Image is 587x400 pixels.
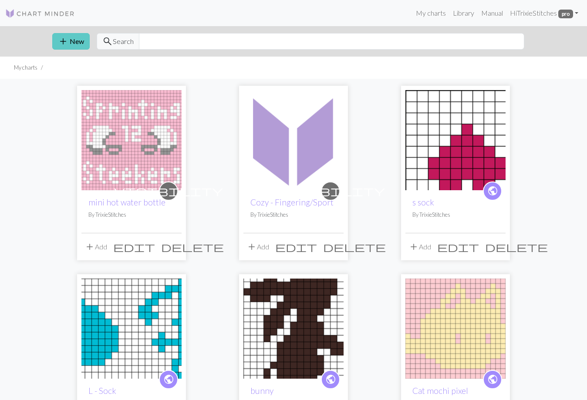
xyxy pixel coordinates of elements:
[14,64,37,72] li: My charts
[412,211,499,219] p: By TrixieStitches
[275,241,317,253] span: edit
[81,323,182,332] a: L - Sock
[483,370,502,389] a: public
[250,197,334,207] a: Cozy - Fingering/Sport
[323,241,386,253] span: delete
[243,90,344,190] img: Cozy - Fingering/Sport
[408,241,419,253] span: add
[114,184,223,198] span: visibility
[321,370,340,389] a: public
[110,239,158,255] button: Edit
[412,386,468,396] a: Cat mochi pixel
[320,239,389,255] button: Delete
[487,373,498,386] span: public
[161,241,224,253] span: delete
[405,239,434,255] button: Add
[81,279,182,379] img: L - Sock
[113,242,155,252] i: Edit
[405,135,506,143] a: s sock
[482,239,551,255] button: Delete
[84,241,95,253] span: add
[325,373,336,386] span: public
[102,35,113,47] span: search
[412,197,434,207] a: s sock
[434,239,482,255] button: Edit
[88,211,175,219] p: By TrixieStitches
[81,90,182,190] img: mini hot water bottle
[558,10,573,18] span: pro
[478,4,506,22] a: Manual
[250,386,273,396] a: bunny
[325,371,336,388] i: public
[163,371,174,388] i: public
[243,135,344,143] a: Cozy - Fingering/Sport
[88,386,116,396] a: L - Sock
[405,323,506,332] a: Cat mochi pixel
[159,370,178,389] a: public
[405,90,506,190] img: s sock
[487,371,498,388] i: public
[485,241,548,253] span: delete
[272,239,320,255] button: Edit
[52,33,90,50] button: New
[276,182,385,200] i: private
[437,241,479,253] span: edit
[487,182,498,200] i: public
[483,182,502,201] a: public
[246,241,257,253] span: add
[506,4,582,22] a: HiTrixieStitches pro
[405,279,506,379] img: Cat mochi pixel
[250,211,337,219] p: By TrixieStitches
[412,4,449,22] a: My charts
[437,242,479,252] i: Edit
[58,35,68,47] span: add
[275,242,317,252] i: Edit
[449,4,478,22] a: Library
[88,197,165,207] a: mini hot water bottle
[276,184,385,198] span: visibility
[114,182,223,200] i: private
[243,279,344,379] img: bunny
[113,36,134,47] span: Search
[113,241,155,253] span: edit
[81,239,110,255] button: Add
[487,184,498,198] span: public
[81,135,182,143] a: mini hot water bottle
[5,8,75,19] img: Logo
[158,239,227,255] button: Delete
[163,373,174,386] span: public
[243,239,272,255] button: Add
[243,323,344,332] a: bunny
